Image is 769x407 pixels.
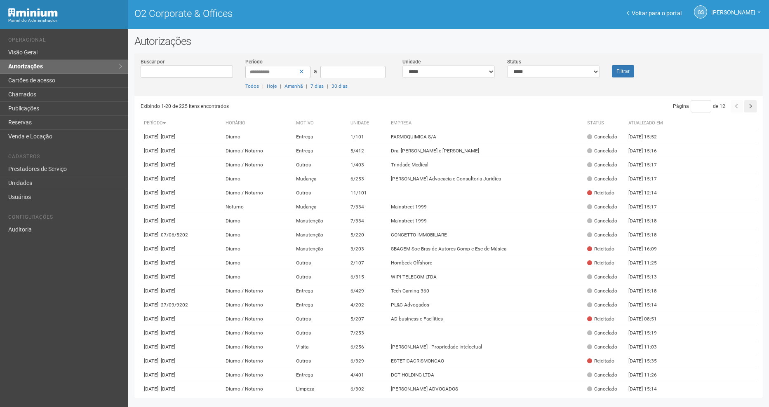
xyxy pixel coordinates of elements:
[293,200,347,214] td: Mudança
[8,214,122,223] li: Configurações
[293,242,347,256] td: Manutenção
[293,368,347,382] td: Entrega
[158,134,175,140] span: - [DATE]
[222,368,293,382] td: Diurno / Noturno
[141,100,449,112] div: Exibindo 1-20 de 225 itens encontrados
[141,130,222,144] td: [DATE]
[388,228,584,242] td: CONCETTO IMMOBILIARE
[222,298,293,312] td: Diurno / Noturno
[347,354,388,368] td: 6/329
[584,117,625,130] th: Status
[625,214,670,228] td: [DATE] 15:18
[8,37,122,46] li: Operacional
[347,130,388,144] td: 1/101
[141,214,222,228] td: [DATE]
[141,158,222,172] td: [DATE]
[293,326,347,340] td: Outros
[388,242,584,256] td: SBACEM Soc Bras de Autores Comp e Esc de Música
[293,382,347,396] td: Limpeza
[222,186,293,200] td: Diurno / Noturno
[612,65,634,77] button: Filtrar
[293,270,347,284] td: Outros
[388,298,584,312] td: PL&C Advogados
[222,200,293,214] td: Noturno
[587,147,617,154] div: Cancelado
[625,312,670,326] td: [DATE] 08:51
[141,340,222,354] td: [DATE]
[158,386,175,392] span: - [DATE]
[141,326,222,340] td: [DATE]
[347,270,388,284] td: 6/315
[293,186,347,200] td: Outros
[222,270,293,284] td: Diurno
[388,270,584,284] td: WIPI TELECOM LTDA
[158,162,175,168] span: - [DATE]
[587,372,617,379] div: Cancelado
[222,340,293,354] td: Diurno / Noturno
[158,344,175,350] span: - [DATE]
[673,103,725,109] span: Página de 12
[141,270,222,284] td: [DATE]
[293,298,347,312] td: Entrega
[711,10,761,17] a: [PERSON_NAME]
[222,214,293,228] td: Diurno
[388,256,584,270] td: Hornbeck Offshore
[158,218,175,224] span: - [DATE]
[245,58,263,65] label: Período
[347,340,388,354] td: 6/256
[347,214,388,228] td: 7/334
[141,228,222,242] td: [DATE]
[388,214,584,228] td: Mainstreet 1999
[293,172,347,186] td: Mudança
[141,186,222,200] td: [DATE]
[141,144,222,158] td: [DATE]
[134,35,763,47] h2: Autorizações
[222,284,293,298] td: Diurno / Noturno
[388,158,584,172] td: Trindade Medical
[158,176,175,182] span: - [DATE]
[158,302,188,308] span: - 27/09/9202
[222,144,293,158] td: Diurno / Noturno
[141,172,222,186] td: [DATE]
[587,246,614,253] div: Rejeitado
[222,228,293,242] td: Diurno
[587,218,617,225] div: Cancelado
[293,117,347,130] th: Motivo
[347,200,388,214] td: 7/334
[158,358,175,364] span: - [DATE]
[347,144,388,158] td: 5/412
[222,382,293,396] td: Diurno / Noturno
[347,186,388,200] td: 11/101
[285,83,303,89] a: Amanhã
[158,148,175,154] span: - [DATE]
[222,172,293,186] td: Diurno
[141,312,222,326] td: [DATE]
[141,117,222,130] th: Período
[347,326,388,340] td: 7/253
[141,368,222,382] td: [DATE]
[625,298,670,312] td: [DATE] 15:14
[222,117,293,130] th: Horário
[280,83,281,89] span: |
[625,270,670,284] td: [DATE] 15:13
[694,5,707,19] a: GS
[347,298,388,312] td: 4/202
[222,326,293,340] td: Diurno / Noturno
[388,172,584,186] td: [PERSON_NAME] Advocacia e Consultoria Jurídica
[625,242,670,256] td: [DATE] 16:09
[262,83,263,89] span: |
[347,172,388,186] td: 6/253
[293,312,347,326] td: Outros
[141,256,222,270] td: [DATE]
[222,354,293,368] td: Diurno / Noturno
[388,312,584,326] td: AD business e Facilities
[347,158,388,172] td: 1/403
[625,382,670,396] td: [DATE] 15:14
[158,372,175,378] span: - [DATE]
[388,200,584,214] td: Mainstreet 1999
[222,158,293,172] td: Diurno / Noturno
[293,130,347,144] td: Entrega
[141,382,222,396] td: [DATE]
[293,158,347,172] td: Outros
[293,256,347,270] td: Outros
